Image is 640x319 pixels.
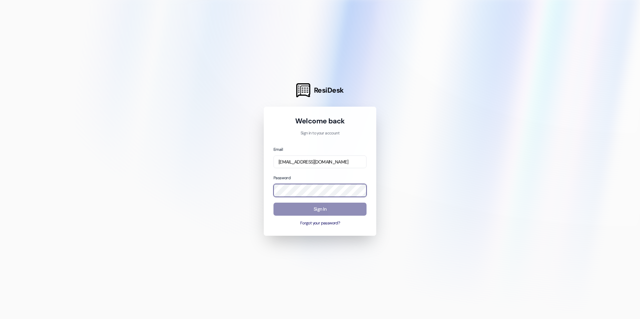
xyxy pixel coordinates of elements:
label: Password [273,175,291,181]
span: ResiDesk [314,86,344,95]
input: name@example.com [273,155,367,169]
img: ResiDesk Logo [296,83,310,97]
label: Email [273,147,283,152]
h1: Welcome back [273,116,367,126]
p: Sign in to your account [273,130,367,136]
button: Forgot your password? [273,220,367,226]
button: Sign In [273,203,367,216]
